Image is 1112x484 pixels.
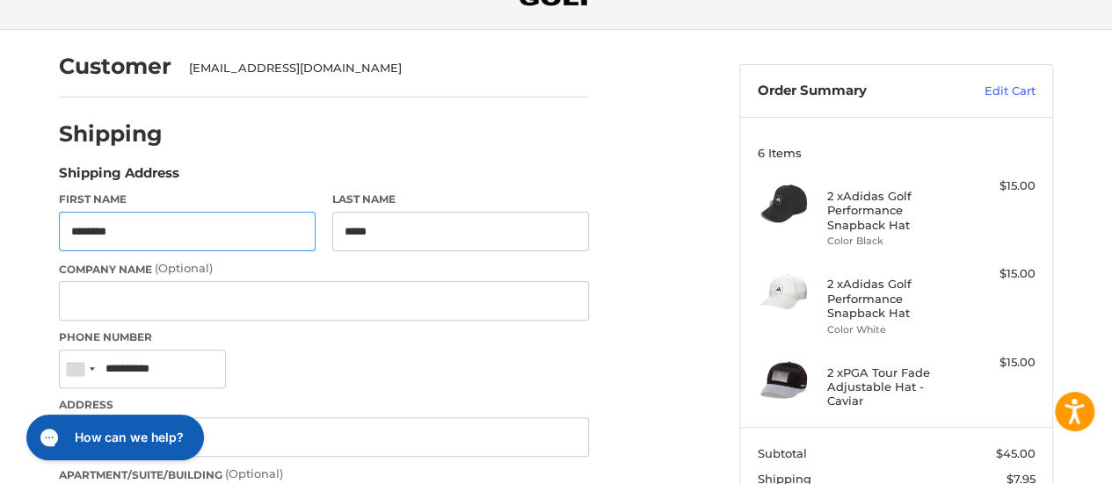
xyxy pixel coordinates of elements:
[966,177,1036,195] div: $15.00
[827,189,962,232] h4: 2 x Adidas Golf Performance Snapback Hat
[947,83,1036,100] a: Edit Cart
[996,446,1036,460] span: $45.00
[758,446,807,460] span: Subtotal
[59,120,163,148] h2: Shipping
[59,329,589,345] label: Phone Number
[189,60,572,77] div: [EMAIL_ADDRESS][DOMAIN_NAME]
[225,466,283,480] small: (Optional)
[59,53,171,80] h2: Customer
[827,234,962,249] li: Color Black
[59,163,179,191] legend: Shipping Address
[758,83,947,100] h3: Order Summary
[966,265,1036,283] div: $15.00
[59,191,316,207] label: First Name
[155,261,213,275] small: (Optional)
[332,191,589,207] label: Last Name
[966,354,1036,372] div: $15.00
[758,146,1036,160] h3: 6 Items
[827,277,962,320] h4: 2 x Adidas Golf Performance Snapback Hat
[59,466,589,483] label: Apartment/Suite/Building
[59,397,589,413] label: Address
[827,322,962,337] li: Color White
[827,365,962,408] h4: 2 x PGA Tour Fade Adjustable Hat - Caviar
[18,408,209,466] iframe: Gorgias live chat messenger
[59,260,589,278] label: Company Name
